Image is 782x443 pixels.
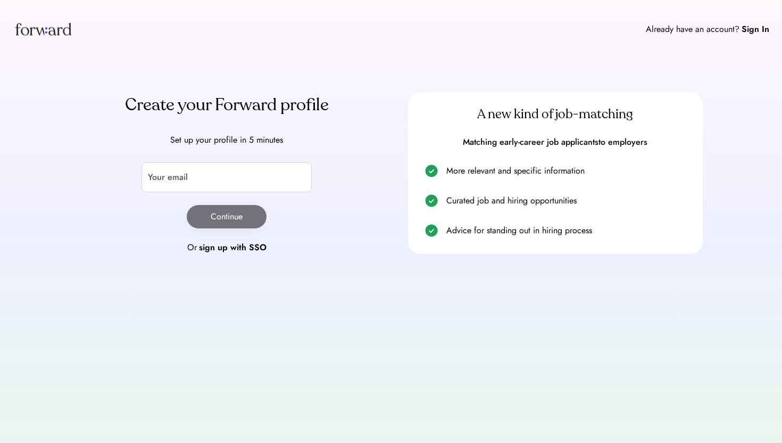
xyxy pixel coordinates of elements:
div: Curated job and hiring opportunities [446,194,690,207]
img: check.svg [425,224,438,237]
div: Already have an account? [646,23,739,36]
div: Create your Forward profile [80,92,375,118]
div: sign up with SSO [199,241,267,254]
div: Sign In [742,23,769,36]
div: More relevant and specific information [446,165,690,177]
div: Or [187,241,197,254]
div: A new kind of job-matching [421,106,690,123]
div: Matching early-career job applicantsto employers [421,136,690,148]
img: check.svg [425,165,438,177]
div: Set up your profile in 5 minutes [80,134,375,146]
img: check.svg [425,194,438,207]
div: Advice for standing out in hiring process [446,224,690,237]
img: Forward logo [13,13,73,45]
button: Continue [187,205,267,228]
